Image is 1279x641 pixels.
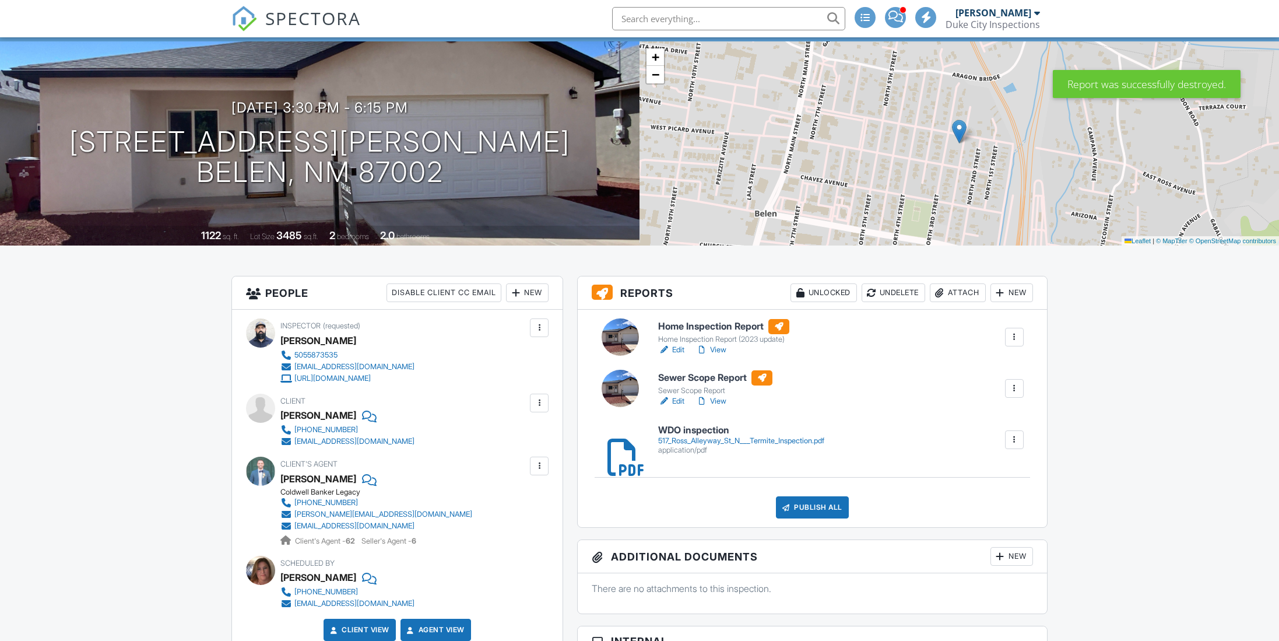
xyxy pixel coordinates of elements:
span: Client [280,397,305,405]
span: Inspector [280,321,321,330]
p: There are no attachments to this inspection. [592,582,1033,595]
span: Client's Agent - [295,537,357,545]
div: [PHONE_NUMBER] [294,425,358,435]
div: [URL][DOMAIN_NAME] [294,374,371,383]
strong: 6 [412,537,416,545]
div: [PHONE_NUMBER] [294,587,358,597]
span: sq.ft. [304,232,318,241]
h6: Sewer Scope Report [658,370,772,386]
a: [URL][DOMAIN_NAME] [280,373,414,384]
a: Client View [328,624,389,636]
strong: 62 [346,537,355,545]
a: [PHONE_NUMBER] [280,424,414,436]
h3: Additional Documents [578,540,1047,573]
div: [EMAIL_ADDRESS][DOMAIN_NAME] [294,362,414,372]
a: View [696,344,726,356]
div: 517_Ross_Alleyway_St_N___Termite_Inspection.pdf [658,436,824,446]
span: Lot Size [250,232,275,241]
div: application/pdf [658,446,824,455]
a: [PERSON_NAME][EMAIL_ADDRESS][DOMAIN_NAME] [280,509,472,520]
span: | [1152,237,1154,244]
span: SPECTORA [265,6,361,30]
div: [PERSON_NAME] [280,569,356,586]
div: Sewer Scope Report [658,386,772,395]
a: Agent View [405,624,465,636]
a: SPECTORA [231,16,361,40]
h6: Home Inspection Report [658,319,789,334]
div: New [990,547,1033,566]
div: 1122 [201,229,221,241]
a: WDO inspection 517_Ross_Alleyway_St_N___Termite_Inspection.pdf application/pdf [658,425,824,455]
div: 5055873535 [294,351,338,360]
div: [EMAIL_ADDRESS][DOMAIN_NAME] [294,599,414,608]
span: Client's Agent [280,460,338,468]
div: [EMAIL_ADDRESS][DOMAIN_NAME] [294,437,414,446]
h6: WDO inspection [658,425,824,436]
div: Duke City Inspections [946,19,1040,30]
a: © OpenStreetMap contributors [1189,237,1276,244]
a: [EMAIL_ADDRESS][DOMAIN_NAME] [280,598,414,610]
div: Coldwell Banker Legacy [280,488,482,497]
div: 3485 [276,229,302,241]
div: Attach [930,283,986,302]
span: Seller's Agent - [361,537,416,545]
div: Report was successfully destroyed. [1053,70,1241,98]
a: Edit [658,395,684,407]
div: [PERSON_NAME][EMAIL_ADDRESS][DOMAIN_NAME] [294,510,472,519]
a: Home Inspection Report Home Inspection Report (2023 update) [658,319,789,345]
span: bedrooms [337,232,369,241]
a: © MapTiler [1156,237,1187,244]
div: [PERSON_NAME] [955,7,1031,19]
h3: [DATE] 3:30 pm - 6:15 pm [231,100,408,115]
input: Search everything... [612,7,845,30]
a: Edit [658,344,684,356]
div: [EMAIL_ADDRESS][DOMAIN_NAME] [294,521,414,531]
h3: People [232,276,563,310]
span: bathrooms [396,232,430,241]
a: Leaflet [1125,237,1151,244]
h3: Reports [578,276,1047,310]
a: Zoom out [646,66,664,83]
div: Disable Client CC Email [386,283,501,302]
a: [PHONE_NUMBER] [280,586,414,598]
div: [PHONE_NUMBER] [294,498,358,507]
a: View [696,395,726,407]
span: (requested) [323,321,360,330]
div: Publish All [776,496,849,519]
a: Sewer Scope Report Sewer Scope Report [658,370,772,396]
h1: [STREET_ADDRESS][PERSON_NAME] Belen, NM 87002 [69,127,570,188]
div: New [506,283,549,302]
span: Scheduled By [280,559,335,568]
a: [EMAIL_ADDRESS][DOMAIN_NAME] [280,361,414,373]
span: sq. ft. [223,232,239,241]
div: Unlocked [790,283,857,302]
div: 2.0 [380,229,395,241]
a: [EMAIL_ADDRESS][DOMAIN_NAME] [280,436,414,447]
img: The Best Home Inspection Software - Spectora [231,6,257,31]
span: − [652,67,659,82]
a: Zoom in [646,48,664,66]
div: [PERSON_NAME] [280,470,356,488]
div: New [990,283,1033,302]
img: Marker [952,120,967,143]
a: [EMAIL_ADDRESS][DOMAIN_NAME] [280,520,472,532]
a: 5055873535 [280,349,414,361]
div: Undelete [862,283,925,302]
div: Home Inspection Report (2023 update) [658,335,789,344]
a: [PHONE_NUMBER] [280,497,472,509]
span: + [652,50,659,64]
div: [PERSON_NAME] [280,407,356,424]
div: [PERSON_NAME] [280,332,356,349]
div: 2 [329,229,335,241]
